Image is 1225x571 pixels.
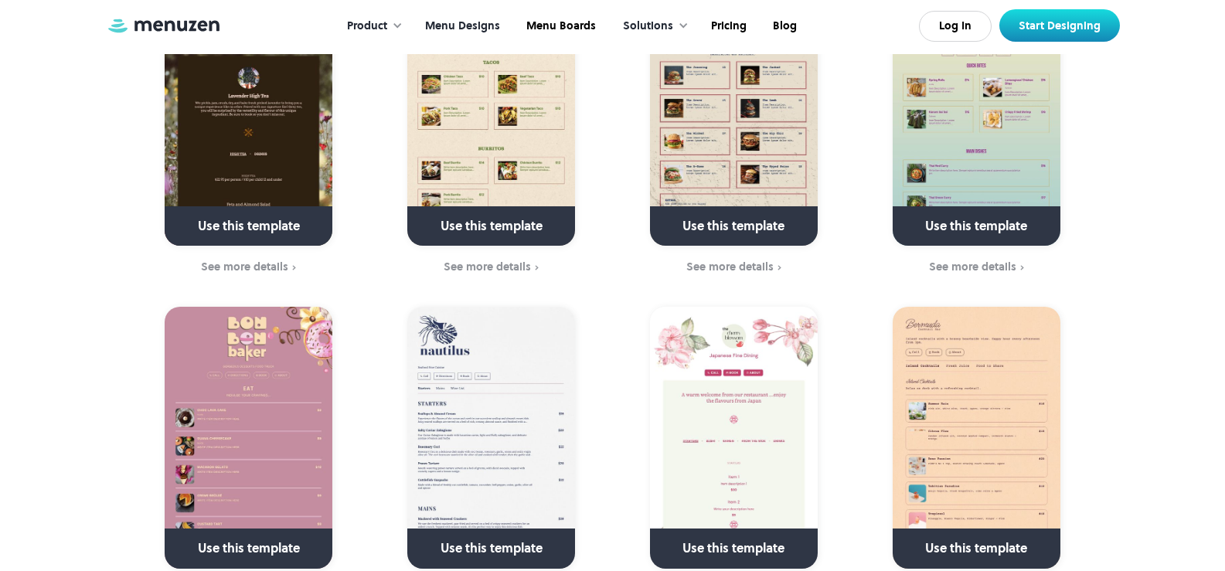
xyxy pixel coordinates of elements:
a: See more details [622,259,846,276]
div: Product [332,2,410,50]
a: Log In [919,11,992,42]
a: See more details [138,259,361,276]
a: Start Designing [999,9,1120,42]
a: Menu Designs [410,2,512,50]
div: Solutions [623,18,673,35]
a: Use this template [407,307,575,569]
div: See more details [444,260,531,273]
a: Use this template [650,307,818,569]
a: Use this template [165,307,332,569]
div: Solutions [607,2,696,50]
div: See more details [929,260,1016,273]
div: See more details [201,260,288,273]
a: Menu Boards [512,2,607,50]
a: Blog [758,2,808,50]
a: Pricing [696,2,758,50]
a: See more details [865,259,1088,276]
a: See more details [379,259,603,276]
a: Use this template [893,307,1060,569]
div: See more details [686,260,774,273]
div: Product [347,18,387,35]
